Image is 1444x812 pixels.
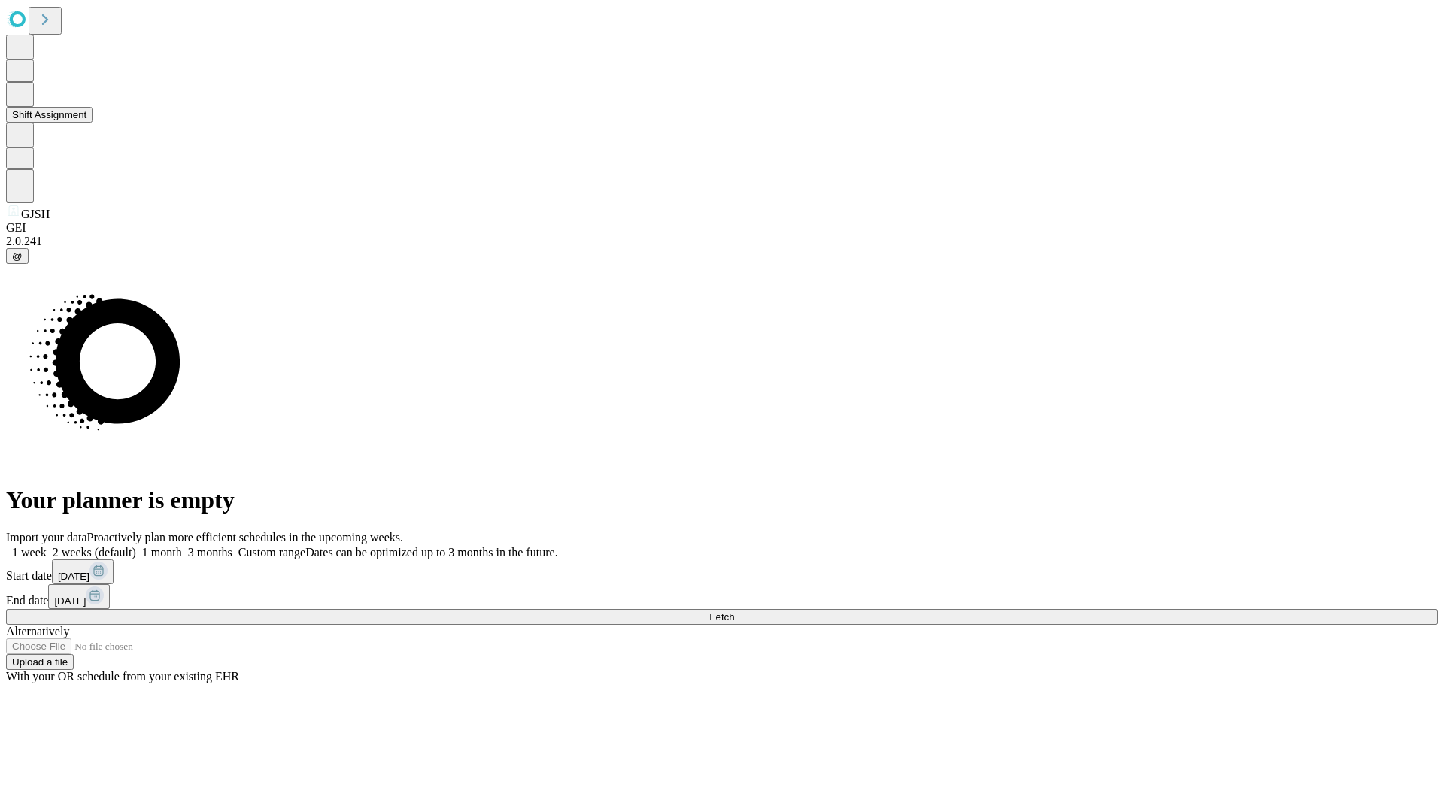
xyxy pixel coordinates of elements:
[6,531,87,544] span: Import your data
[6,625,69,638] span: Alternatively
[238,546,305,559] span: Custom range
[87,531,403,544] span: Proactively plan more efficient schedules in the upcoming weeks.
[6,559,1438,584] div: Start date
[6,609,1438,625] button: Fetch
[305,546,557,559] span: Dates can be optimized up to 3 months in the future.
[6,654,74,670] button: Upload a file
[12,250,23,262] span: @
[188,546,232,559] span: 3 months
[6,107,93,123] button: Shift Assignment
[6,235,1438,248] div: 2.0.241
[12,546,47,559] span: 1 week
[709,611,734,623] span: Fetch
[142,546,182,559] span: 1 month
[6,670,239,683] span: With your OR schedule from your existing EHR
[6,248,29,264] button: @
[6,221,1438,235] div: GEI
[6,486,1438,514] h1: Your planner is empty
[21,208,50,220] span: GJSH
[58,571,89,582] span: [DATE]
[54,595,86,607] span: [DATE]
[53,546,136,559] span: 2 weeks (default)
[6,584,1438,609] div: End date
[48,584,110,609] button: [DATE]
[52,559,114,584] button: [DATE]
